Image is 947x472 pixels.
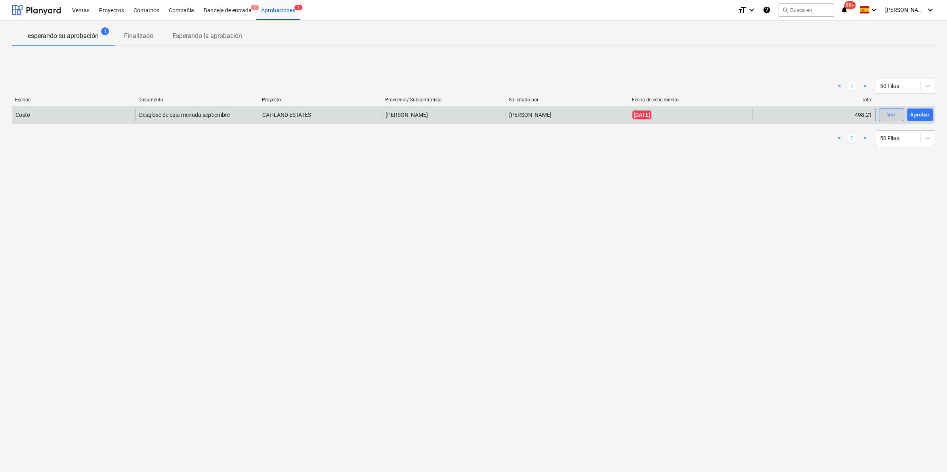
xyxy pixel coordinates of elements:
[756,97,873,103] div: Total
[101,27,109,35] span: 1
[251,5,259,10] span: 7
[172,31,242,41] p: Esperando la aprobación
[632,97,749,103] div: Fecha de vencimiento
[294,5,302,10] span: 1
[887,110,895,120] div: Ver
[262,112,311,118] span: CATILAND ESTATES
[860,133,869,143] a: Next page
[385,97,502,103] div: Proveedor/ Subcontratista
[752,108,875,121] div: 498.21
[15,97,132,103] div: Escribe
[506,108,629,121] div: [PERSON_NAME]
[926,5,935,15] i: keyboard_arrow_down
[860,81,869,91] a: Next page
[763,5,771,15] i: Base de conocimientos
[840,5,848,15] i: notifications
[138,97,255,103] div: Documento
[907,108,933,121] button: Aprobar
[15,112,30,118] div: Costo
[885,7,925,13] span: [PERSON_NAME]
[847,81,857,91] a: Page 1 is your current page
[869,5,879,15] i: keyboard_arrow_down
[834,133,844,143] a: Previous page
[834,81,844,91] a: Previous page
[262,97,379,103] div: Proyecto
[879,108,904,121] button: Ver
[847,133,857,143] a: Page 1 is your current page
[382,108,505,121] div: [PERSON_NAME]
[737,5,747,15] i: format_size
[844,1,856,9] span: 99+
[28,31,99,41] p: esperando su aprobación
[910,110,930,120] div: Aprobar
[139,112,230,118] div: Desglose de caja menuda septiembre
[782,7,789,13] span: search
[509,97,626,103] div: Solicitado por
[632,110,651,119] span: [DATE]
[124,31,153,41] p: Finalizado
[747,5,756,15] i: keyboard_arrow_down
[779,3,834,17] button: Busca en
